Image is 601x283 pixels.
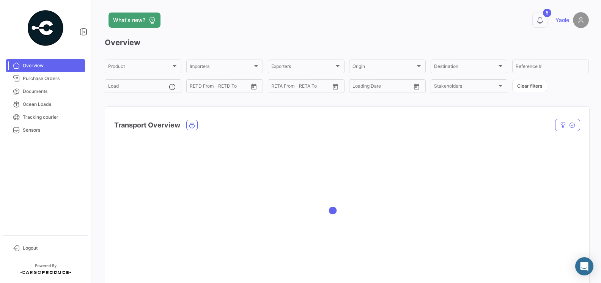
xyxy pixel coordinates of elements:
[352,65,415,70] span: Origin
[271,85,282,90] input: From
[114,120,180,130] h4: Transport Overview
[113,16,145,24] span: What's new?
[330,81,341,92] button: Open calendar
[555,16,569,24] span: Yaole
[190,65,253,70] span: Importers
[23,88,82,95] span: Documents
[109,13,160,28] button: What's new?
[6,85,85,98] a: Documents
[287,85,315,90] input: To
[411,81,422,92] button: Open calendar
[23,245,82,252] span: Logout
[434,85,497,90] span: Stakeholders
[271,65,334,70] span: Exporters
[187,120,197,130] button: Ocean
[206,85,233,90] input: To
[6,124,85,137] a: Sensors
[368,85,396,90] input: To
[23,101,82,108] span: Ocean Loads
[190,85,200,90] input: From
[512,80,547,92] button: Clear filters
[434,65,497,70] span: Destination
[23,114,82,121] span: Tracking courier
[6,59,85,72] a: Overview
[575,257,593,275] div: Abrir Intercom Messenger
[27,9,65,47] img: powered-by.png
[23,62,82,69] span: Overview
[23,75,82,82] span: Purchase Orders
[6,98,85,111] a: Ocean Loads
[248,81,260,92] button: Open calendar
[352,85,363,90] input: From
[108,65,171,70] span: Product
[23,127,82,134] span: Sensors
[6,72,85,85] a: Purchase Orders
[6,111,85,124] a: Tracking courier
[105,37,589,48] h3: Overview
[573,12,589,28] img: placeholder-user.png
